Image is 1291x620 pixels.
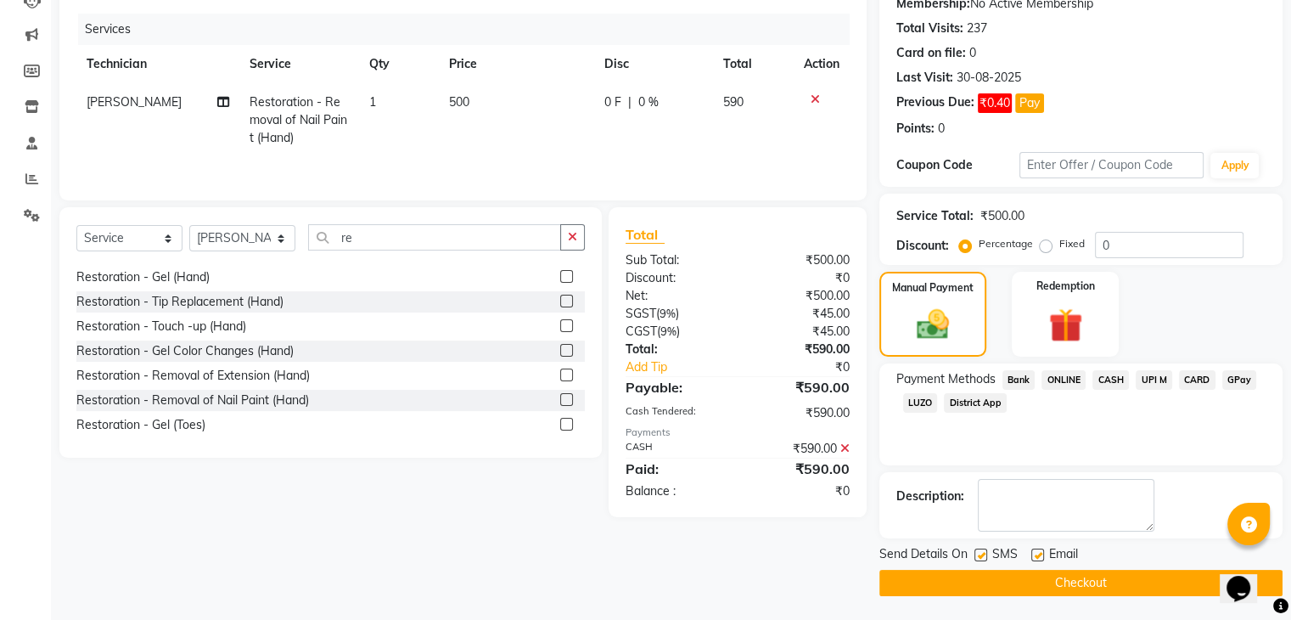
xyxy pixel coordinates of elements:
div: Restoration - Touch -up (Hand) [76,318,246,335]
span: CGST [626,324,657,339]
div: Card on file: [896,44,966,62]
input: Search or Scan [308,224,561,251]
div: CASH [613,440,738,458]
th: Price [439,45,594,83]
div: Coupon Code [896,156,1019,174]
div: Last Visit: [896,69,953,87]
img: _cash.svg [907,306,959,343]
div: ₹500.00 [738,287,862,305]
th: Technician [76,45,239,83]
span: UPI M [1136,370,1172,390]
span: 1 [369,94,376,110]
button: Pay [1015,93,1044,113]
div: Restoration - Gel (Toes) [76,416,205,434]
div: Restoration - Removal of Extension (Hand) [76,367,310,385]
th: Disc [594,45,713,83]
div: ₹45.00 [738,305,862,323]
iframe: chat widget [1220,552,1274,603]
div: ₹0 [738,482,862,500]
div: Points: [896,120,935,138]
label: Percentage [979,236,1033,251]
div: ( ) [613,323,738,341]
span: Bank [1002,370,1036,390]
span: ₹0.40 [978,93,1012,113]
div: Sub Total: [613,251,738,269]
div: Restoration - Tip Replacement (Hand) [76,293,283,311]
div: Service Total: [896,207,974,225]
div: ₹500.00 [980,207,1024,225]
img: _gift.svg [1038,304,1093,347]
span: 9% [660,324,676,338]
div: ₹590.00 [738,377,862,397]
span: 9% [660,307,676,320]
th: Total [713,45,794,83]
label: Redemption [1036,279,1095,294]
label: Fixed [1059,236,1085,251]
span: [PERSON_NAME] [87,94,182,110]
span: CARD [1179,370,1215,390]
span: Email [1049,545,1078,566]
div: Restoration - Gel Color Changes (Hand) [76,342,294,360]
div: ₹590.00 [738,440,862,458]
div: Payments [626,426,850,440]
div: Restoration - Gel (Hand) [76,268,210,286]
span: CASH [1092,370,1129,390]
div: 30-08-2025 [957,69,1021,87]
div: Payable: [613,377,738,397]
span: ONLINE [1041,370,1086,390]
div: Services [78,14,862,45]
div: Total: [613,341,738,358]
span: 0 F [604,93,621,111]
span: Send Details On [879,545,968,566]
span: SMS [992,545,1018,566]
div: Previous Due: [896,93,974,113]
th: Action [794,45,850,83]
th: Service [239,45,359,83]
div: Paid: [613,459,738,479]
div: ₹45.00 [738,323,862,341]
span: Payment Methods [896,370,996,388]
span: 0 % [638,93,659,111]
div: Balance : [613,482,738,500]
div: Cash Tendered: [613,404,738,422]
div: ₹0 [758,358,862,376]
span: Restoration - Removal of Nail Paint (Hand) [250,94,347,145]
button: Checkout [879,570,1283,596]
div: 0 [969,44,976,62]
div: ₹590.00 [738,459,862,479]
div: Discount: [896,237,949,255]
div: ₹590.00 [738,341,862,358]
span: LUZO [903,393,938,413]
div: ₹500.00 [738,251,862,269]
button: Apply [1210,153,1259,178]
span: 590 [723,94,744,110]
span: 500 [449,94,469,110]
div: 0 [938,120,945,138]
span: SGST [626,306,656,321]
label: Manual Payment [892,280,974,296]
div: Restoration - Removal of Nail Paint (Hand) [76,392,309,409]
a: Add Tip [613,358,758,376]
span: | [628,93,631,111]
div: ₹0 [738,269,862,287]
input: Enter Offer / Coupon Code [1019,152,1204,178]
span: Total [626,226,665,244]
div: ₹590.00 [738,404,862,422]
th: Qty [359,45,439,83]
div: Discount: [613,269,738,287]
div: Total Visits: [896,20,963,37]
span: GPay [1222,370,1257,390]
div: Description: [896,488,964,505]
div: 237 [967,20,987,37]
div: ( ) [613,305,738,323]
span: District App [944,393,1007,413]
div: Net: [613,287,738,305]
